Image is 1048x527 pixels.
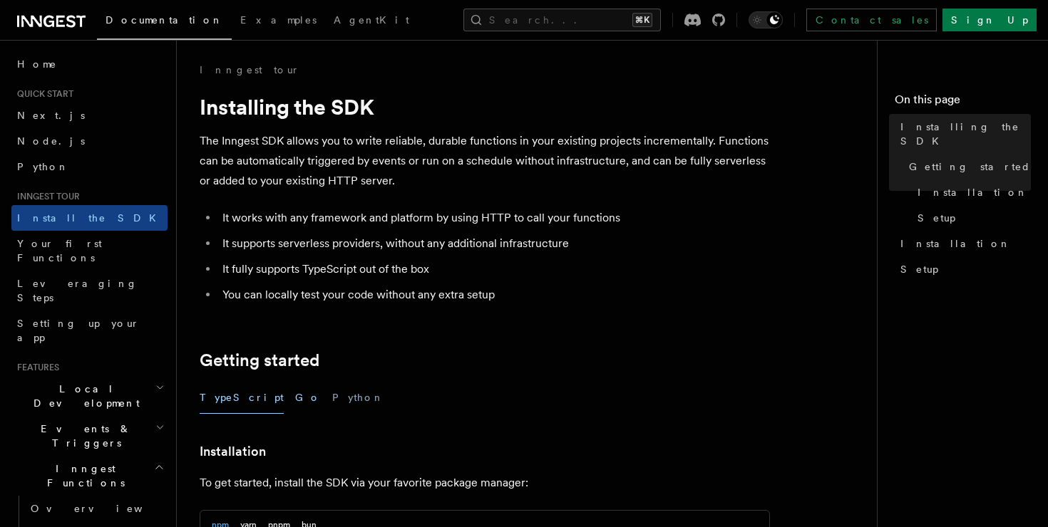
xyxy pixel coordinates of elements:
span: Setup [900,262,938,276]
button: Go [295,382,321,414]
span: Home [17,57,57,71]
span: Your first Functions [17,238,102,263]
a: Documentation [97,4,232,40]
span: Quick start [11,88,73,100]
span: AgentKit [334,14,409,26]
a: Setup [895,256,1031,282]
li: It fully supports TypeScript out of the box [218,259,770,279]
a: Home [11,51,168,77]
button: Toggle dark mode [749,11,783,28]
a: Install the SDK [11,205,168,231]
span: Installing the SDK [900,120,1031,148]
a: AgentKit [325,4,418,38]
span: Local Development [11,382,155,410]
a: Installation [912,179,1031,205]
kbd: ⌘K [632,13,652,27]
a: Installation [895,231,1031,256]
p: The Inngest SDK allows you to write reliable, durable functions in your existing projects increme... [200,131,770,191]
span: Installation [900,236,1011,251]
span: Features [11,362,59,373]
span: Documentation [106,14,223,26]
span: Overview [31,503,178,514]
a: Getting started [200,350,319,370]
li: It supports serverless providers, without any additional infrastructure [218,234,770,254]
a: Node.js [11,128,168,154]
a: Setup [912,205,1031,231]
li: It works with any framework and platform by using HTTP to call your functions [218,208,770,228]
span: Next.js [17,110,85,121]
a: Contact sales [806,9,937,31]
a: Leveraging Steps [11,271,168,311]
span: Getting started [909,160,1031,174]
button: Search...⌘K [463,9,661,31]
span: Setting up your app [17,318,140,343]
a: Sign Up [942,9,1037,31]
span: Install the SDK [17,212,165,224]
button: Local Development [11,376,168,416]
span: Events & Triggers [11,422,155,450]
a: Python [11,154,168,179]
a: Your first Functions [11,231,168,271]
span: Installation [918,185,1028,199]
a: Installing the SDK [895,114,1031,154]
button: Inngest Functions [11,456,168,496]
span: Leveraging Steps [17,278,138,303]
span: Inngest tour [11,191,80,202]
a: Overview [25,496,168,521]
span: Python [17,161,69,172]
a: Installation [200,442,266,461]
a: Setting up your app [11,311,168,350]
span: Node.js [17,135,85,147]
h4: On this page [895,91,1031,114]
a: Examples [232,4,325,38]
a: Inngest tour [200,63,299,77]
a: Getting started [903,154,1031,179]
p: To get started, install the SDK via your favorite package manager: [200,473,770,493]
li: You can locally test your code without any extra setup [218,285,770,305]
button: TypeScript [200,382,284,414]
span: Inngest Functions [11,461,154,490]
button: Python [332,382,384,414]
span: Setup [918,211,955,225]
span: Examples [240,14,317,26]
h1: Installing the SDK [200,94,770,120]
button: Events & Triggers [11,416,168,456]
a: Next.js [11,103,168,128]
